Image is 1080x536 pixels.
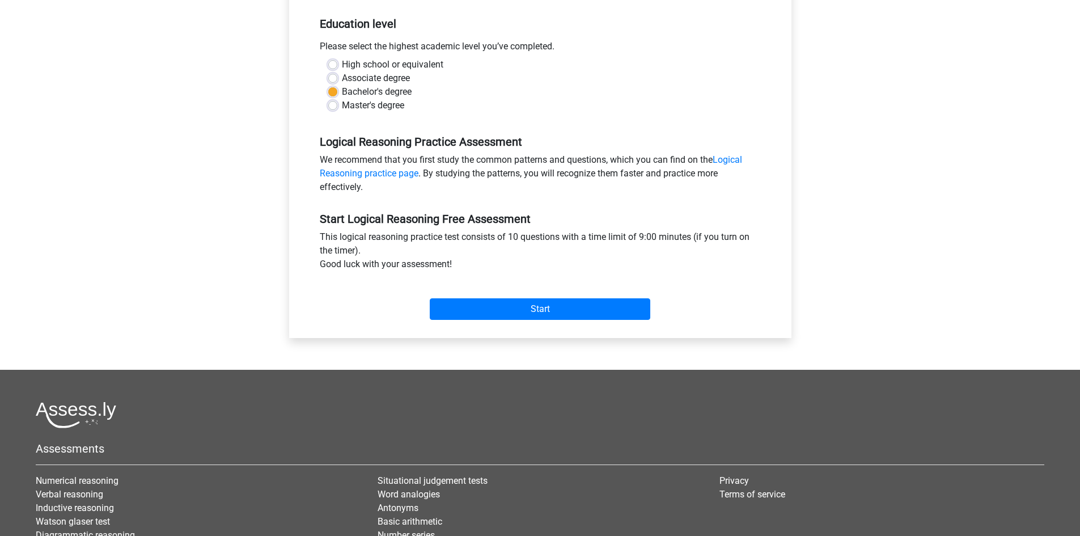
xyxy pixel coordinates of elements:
[36,442,1044,455] h5: Assessments
[311,230,769,276] div: This logical reasoning practice test consists of 10 questions with a time limit of 9:00 minutes (...
[311,153,769,199] div: We recommend that you first study the common patterns and questions, which you can find on the . ...
[36,516,110,527] a: Watson glaser test
[342,85,412,99] label: Bachelor's degree
[378,503,418,513] a: Antonyms
[320,12,761,35] h5: Education level
[342,58,443,71] label: High school or equivalent
[719,489,785,500] a: Terms of service
[719,475,749,486] a: Privacy
[36,503,114,513] a: Inductive reasoning
[430,298,650,320] input: Start
[378,489,440,500] a: Word analogies
[378,516,442,527] a: Basic arithmetic
[378,475,488,486] a: Situational judgement tests
[320,135,761,149] h5: Logical Reasoning Practice Assessment
[36,402,116,428] img: Assessly logo
[320,212,761,226] h5: Start Logical Reasoning Free Assessment
[311,40,769,58] div: Please select the highest academic level you’ve completed.
[36,489,103,500] a: Verbal reasoning
[342,99,404,112] label: Master's degree
[36,475,118,486] a: Numerical reasoning
[342,71,410,85] label: Associate degree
